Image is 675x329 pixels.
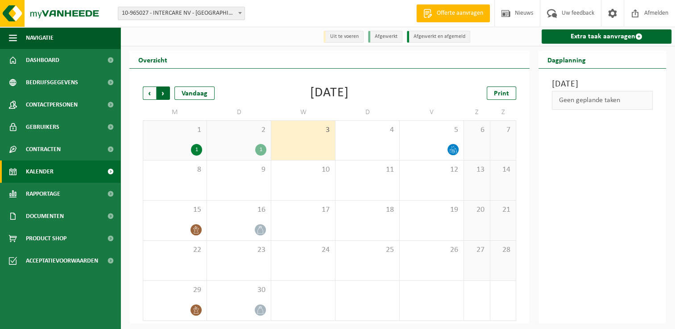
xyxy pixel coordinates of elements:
span: 2 [211,125,266,135]
div: 1 [191,144,202,156]
span: 27 [468,245,485,255]
h2: Dagplanning [538,51,595,68]
span: 20 [468,205,485,215]
span: 22 [148,245,202,255]
span: 18 [340,205,395,215]
span: 26 [404,245,459,255]
h2: Overzicht [129,51,176,68]
span: 9 [211,165,266,175]
span: 1 [148,125,202,135]
td: D [207,104,271,120]
span: 25 [340,245,395,255]
span: Dashboard [26,49,59,71]
span: 16 [211,205,266,215]
span: Contracten [26,138,61,160]
span: 29 [148,285,202,295]
span: 30 [211,285,266,295]
span: Offerte aanvragen [435,9,485,18]
span: 11 [340,165,395,175]
li: Afgewerkt en afgemeld [407,31,470,43]
span: 7 [495,125,512,135]
span: Gebruikers [26,116,59,138]
span: 15 [148,205,202,215]
span: Product Shop [26,227,66,250]
span: 21 [495,205,512,215]
span: 4 [340,125,395,135]
span: 3 [276,125,331,135]
span: 13 [468,165,485,175]
span: 6 [468,125,485,135]
td: Z [490,104,517,120]
td: Z [464,104,490,120]
div: 1 [255,144,266,156]
span: 28 [495,245,512,255]
span: Contactpersonen [26,94,78,116]
h3: [DATE] [552,78,653,91]
span: Documenten [26,205,64,227]
span: Print [494,90,509,97]
li: Afgewerkt [368,31,402,43]
a: Offerte aanvragen [416,4,490,22]
span: 19 [404,205,459,215]
span: 23 [211,245,266,255]
div: Vandaag [174,86,215,100]
span: 17 [276,205,331,215]
span: Navigatie [26,27,54,49]
td: V [400,104,464,120]
span: 14 [495,165,512,175]
li: Uit te voeren [323,31,364,43]
div: [DATE] [310,86,349,100]
span: 10-965027 - INTERCARE NV - GENTBRUGGE [118,7,245,20]
span: 12 [404,165,459,175]
span: 10 [276,165,331,175]
a: Print [487,86,516,100]
span: Vorige [143,86,156,100]
span: 24 [276,245,331,255]
td: W [271,104,335,120]
td: D [335,104,400,120]
span: 5 [404,125,459,135]
span: Acceptatievoorwaarden [26,250,98,272]
span: Bedrijfsgegevens [26,71,78,94]
span: 10-965027 - INTERCARE NV - GENTBRUGGE [118,7,244,20]
div: Geen geplande taken [552,91,653,110]
td: M [143,104,207,120]
a: Extra taak aanvragen [542,29,671,44]
span: Volgende [157,86,170,100]
span: Rapportage [26,183,60,205]
span: 8 [148,165,202,175]
span: Kalender [26,160,54,183]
